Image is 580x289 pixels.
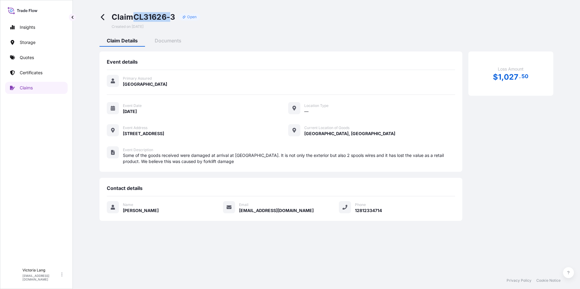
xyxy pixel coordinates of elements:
span: [STREET_ADDRESS] [123,131,164,137]
span: Claim CL31626-3 [112,12,175,22]
span: Claim Details [107,38,138,44]
p: Quotes [20,55,34,61]
span: 027 [504,73,519,81]
span: [EMAIL_ADDRESS][DOMAIN_NAME] [239,208,314,214]
span: Email [239,202,248,207]
span: Location Type [304,103,329,108]
span: 1 [498,73,501,81]
span: Some of the goods received were damaged at arrival at [GEOGRAPHIC_DATA]. It is not only the exter... [123,152,455,164]
span: . [519,75,521,78]
span: Event Address [123,125,147,130]
span: Current Location of Goods [304,125,349,130]
a: Insights [5,21,68,33]
a: Certificates [5,67,68,79]
span: [DATE] [132,24,143,29]
span: [GEOGRAPHIC_DATA] [123,81,167,87]
span: 50 [521,75,528,78]
span: — [304,108,309,115]
span: [DATE] [123,108,137,115]
span: , [501,73,504,81]
span: V [12,271,16,277]
a: Cookie Notice [536,278,561,283]
a: Claims [5,82,68,94]
span: Loss Amount [498,66,524,72]
span: Contact details [107,185,143,191]
span: Created on [112,24,143,29]
span: Phone [355,202,366,207]
span: [PERSON_NAME] [123,208,159,214]
span: Event Description [123,148,153,152]
span: 12812334714 [355,208,382,214]
p: [EMAIL_ADDRESS][DOMAIN_NAME] [22,274,60,281]
span: Event Date [123,103,142,108]
p: Certificates [20,70,42,76]
span: [GEOGRAPHIC_DATA], [GEOGRAPHIC_DATA] [304,131,395,137]
span: Primary Assured [123,76,152,81]
a: Privacy Policy [507,278,531,283]
p: Victoria Lang [22,268,60,273]
p: Claims [20,85,33,91]
p: Storage [20,39,35,45]
p: Open [187,15,197,19]
a: Quotes [5,51,68,64]
span: Documents [155,38,181,44]
span: $ [493,73,498,81]
span: Event details [107,59,138,65]
p: Insights [20,24,35,30]
span: Name [123,202,133,207]
a: Storage [5,36,68,48]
